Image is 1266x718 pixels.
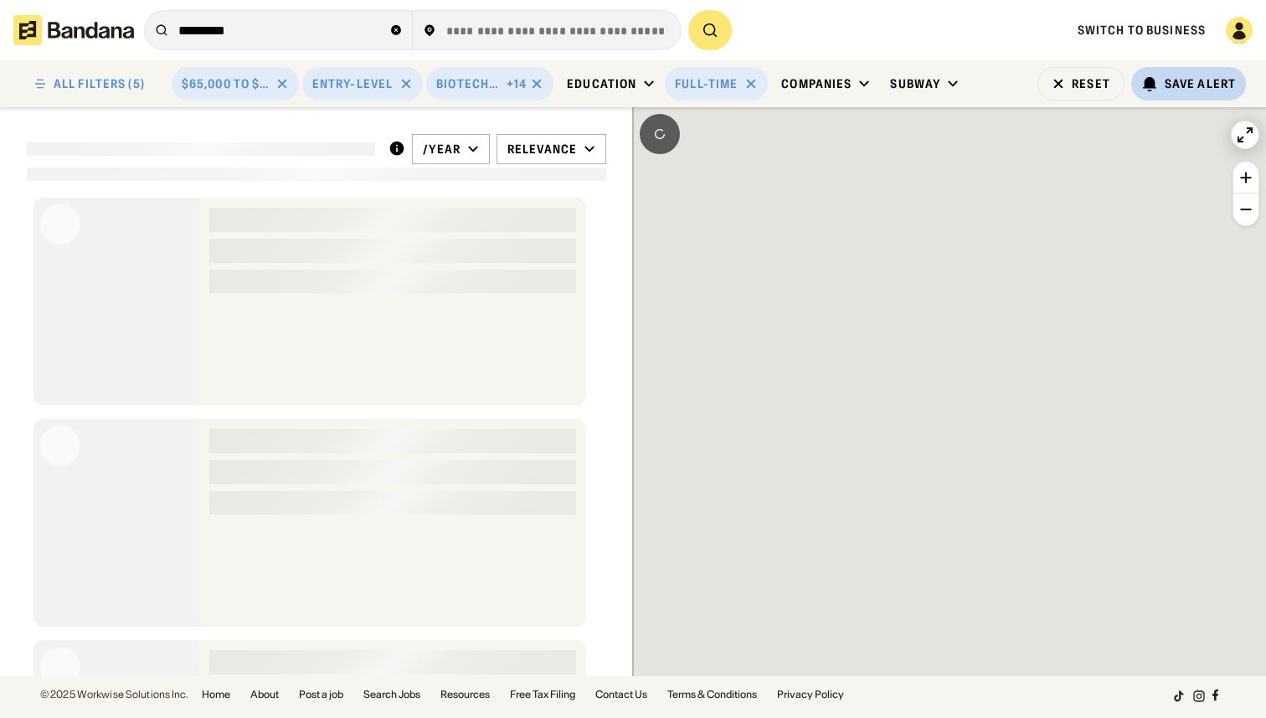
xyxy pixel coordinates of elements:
[299,690,343,700] a: Post a job
[27,191,606,676] div: grid
[312,76,393,91] div: Entry-Level
[202,690,230,700] a: Home
[423,142,461,157] div: /year
[675,76,738,91] div: Full-time
[13,15,134,45] img: Bandana logotype
[667,690,757,700] a: Terms & Conditions
[182,76,269,91] div: $65,000 to $85,000 / year
[781,76,852,91] div: Companies
[890,76,940,91] div: Subway
[363,690,420,700] a: Search Jobs
[567,76,636,91] div: Education
[436,76,503,91] div: Biotechnology
[1072,78,1110,90] div: Reset
[250,690,279,700] a: About
[507,142,577,157] div: Relevance
[54,78,145,90] div: ALL FILTERS (5)
[595,690,647,700] a: Contact Us
[40,690,188,700] div: © 2025 Workwise Solutions Inc.
[1078,23,1206,38] a: Switch to Business
[507,76,527,91] div: +14
[777,690,844,700] a: Privacy Policy
[510,690,575,700] a: Free Tax Filing
[1165,76,1236,91] div: Save Alert
[440,690,490,700] a: Resources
